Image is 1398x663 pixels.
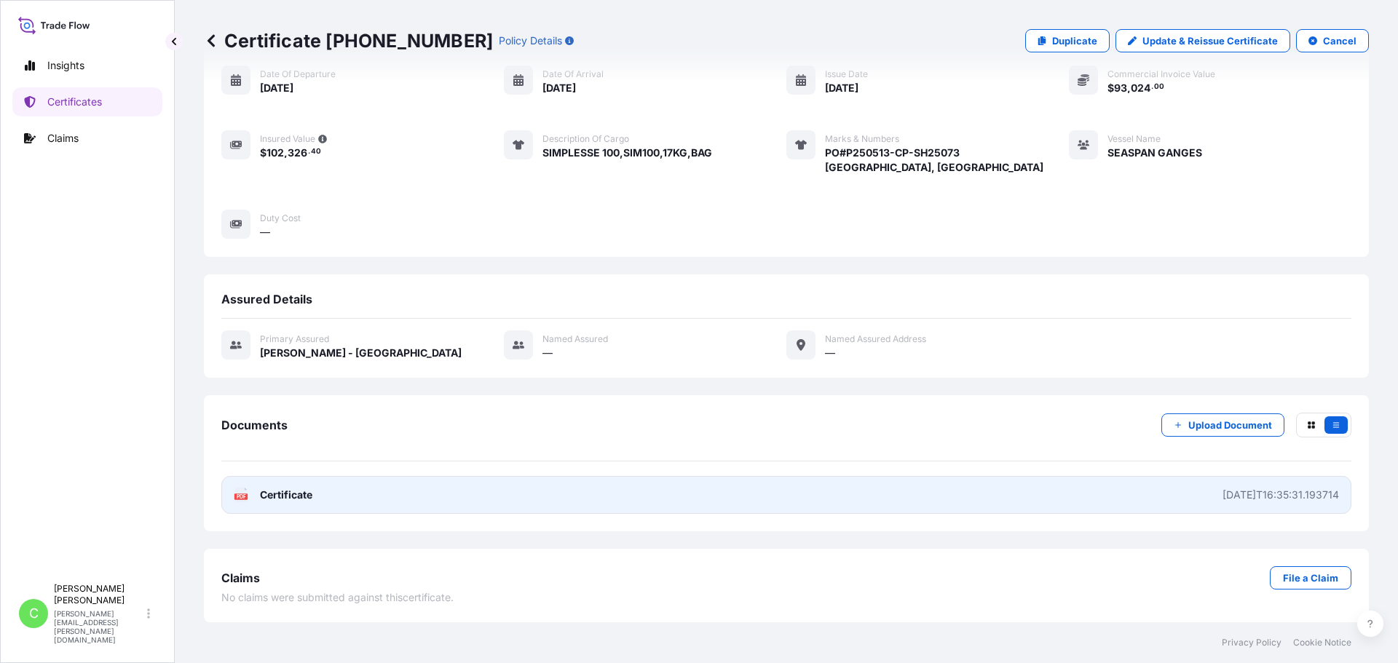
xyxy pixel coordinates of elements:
[1142,33,1278,48] p: Update & Reissue Certificate
[825,333,926,345] span: Named Assured Address
[260,225,270,239] span: —
[1107,146,1202,160] span: SEASPAN GANGES
[204,29,493,52] p: Certificate [PHONE_NUMBER]
[221,571,260,585] span: Claims
[1127,83,1131,93] span: ,
[47,58,84,73] p: Insights
[260,81,293,95] span: [DATE]
[221,418,288,432] span: Documents
[1107,133,1161,145] span: Vessel Name
[1270,566,1351,589] a: File a Claim
[1296,29,1369,52] button: Cancel
[542,346,553,360] span: —
[308,149,310,154] span: .
[221,476,1351,514] a: PDFCertificate[DATE]T16:35:31.193714
[542,333,608,345] span: Named Assured
[260,346,462,360] span: [PERSON_NAME] - [GEOGRAPHIC_DATA]
[1154,84,1164,90] span: 00
[284,148,288,158] span: ,
[12,87,162,116] a: Certificates
[288,148,307,158] span: 326
[237,494,246,499] text: PDF
[260,333,329,345] span: Primary assured
[1114,83,1127,93] span: 93
[1131,83,1150,93] span: 024
[542,133,629,145] span: Description of cargo
[1107,83,1114,93] span: $
[12,51,162,80] a: Insights
[1222,637,1281,648] a: Privacy Policy
[1052,33,1097,48] p: Duplicate
[311,149,321,154] span: 40
[260,133,315,145] span: Insured Value
[221,590,454,605] span: No claims were submitted against this certificate .
[12,124,162,153] a: Claims
[1115,29,1290,52] a: Update & Reissue Certificate
[825,133,899,145] span: Marks & Numbers
[260,148,266,158] span: $
[1188,418,1272,432] p: Upload Document
[29,606,39,621] span: C
[47,95,102,109] p: Certificates
[1323,33,1356,48] p: Cancel
[260,488,312,502] span: Certificate
[825,346,835,360] span: —
[1161,413,1284,437] button: Upload Document
[260,213,301,224] span: Duty Cost
[1293,637,1351,648] a: Cookie Notice
[1151,84,1153,90] span: .
[1283,571,1338,585] p: File a Claim
[825,146,1043,175] span: PO#P250513-CP-SH25073 [GEOGRAPHIC_DATA], [GEOGRAPHIC_DATA]
[221,292,312,306] span: Assured Details
[825,81,858,95] span: [DATE]
[499,33,562,48] p: Policy Details
[542,81,576,95] span: [DATE]
[542,146,712,160] span: SIMPLESSE 100,SIM100,17KG,BAG
[54,583,144,606] p: [PERSON_NAME] [PERSON_NAME]
[54,609,144,644] p: [PERSON_NAME][EMAIL_ADDRESS][PERSON_NAME][DOMAIN_NAME]
[266,148,284,158] span: 102
[1025,29,1110,52] a: Duplicate
[47,131,79,146] p: Claims
[1223,488,1339,502] div: [DATE]T16:35:31.193714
